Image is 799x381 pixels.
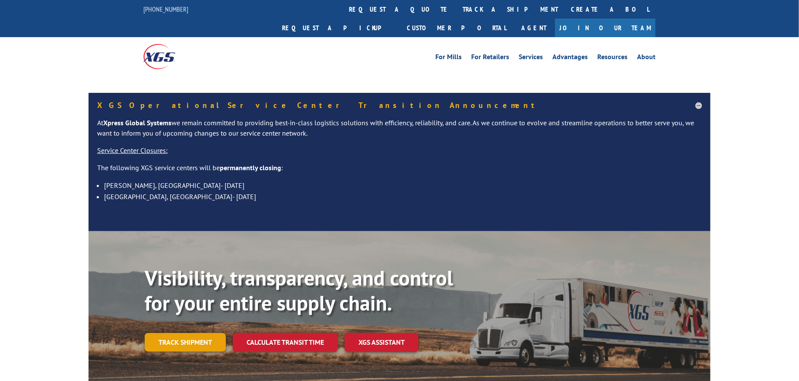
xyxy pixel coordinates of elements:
p: At we remain committed to providing best-in-class logistics solutions with efficiency, reliabilit... [97,118,702,146]
a: For Mills [435,54,462,63]
strong: permanently closing [220,163,281,172]
a: Services [519,54,543,63]
a: Advantages [552,54,588,63]
a: Agent [513,19,555,37]
strong: Xpress Global Systems [103,118,171,127]
a: XGS ASSISTANT [345,333,419,352]
li: [PERSON_NAME], [GEOGRAPHIC_DATA]- [DATE] [104,180,702,191]
a: Request a pickup [276,19,400,37]
a: Customer Portal [400,19,513,37]
p: The following XGS service centers will be : [97,163,702,180]
b: Visibility, transparency, and control for your entire supply chain. [145,264,453,316]
a: About [637,54,656,63]
u: Service Center Closures: [97,146,168,155]
a: Track shipment [145,333,226,351]
li: [GEOGRAPHIC_DATA], [GEOGRAPHIC_DATA]- [DATE] [104,191,702,202]
a: Resources [597,54,628,63]
h5: XGS Operational Service Center Transition Announcement [97,102,702,109]
a: For Retailers [471,54,509,63]
a: Join Our Team [555,19,656,37]
a: [PHONE_NUMBER] [143,5,188,13]
a: Calculate transit time [233,333,338,352]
